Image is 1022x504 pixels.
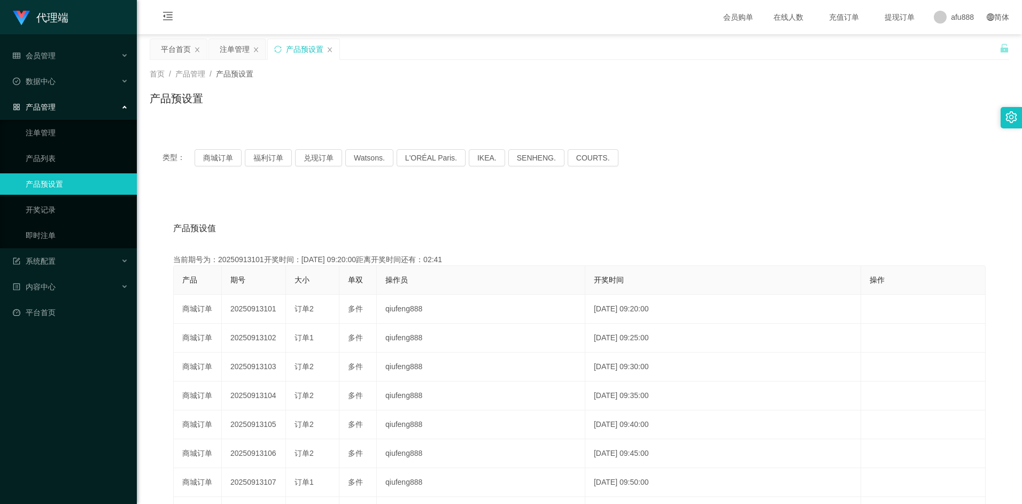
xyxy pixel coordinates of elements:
[348,391,363,400] span: 多件
[348,304,363,313] span: 多件
[13,52,20,59] i: 图标: table
[26,148,128,169] a: 产品列表
[327,47,333,53] i: 图标: close
[222,439,286,468] td: 20250913106
[508,149,564,166] button: SENHENG.
[1005,111,1017,123] i: 图标: setting
[377,295,585,324] td: qiufeng888
[174,410,222,439] td: 商城订单
[13,51,56,60] span: 会员管理
[150,90,203,106] h1: 产品预设置
[568,149,618,166] button: COURTS.
[150,70,165,78] span: 首页
[175,70,205,78] span: 产品管理
[13,13,68,21] a: 代理端
[253,47,259,53] i: 图标: close
[348,449,363,457] span: 多件
[585,324,861,353] td: [DATE] 09:25:00
[870,276,885,284] span: 操作
[230,276,245,284] span: 期号
[222,410,286,439] td: 20250913105
[13,257,20,265] i: 图标: form
[385,276,408,284] span: 操作员
[348,276,363,284] span: 单双
[585,353,861,381] td: [DATE] 09:30:00
[26,122,128,143] a: 注单管理
[295,391,314,400] span: 订单2
[169,70,171,78] span: /
[222,324,286,353] td: 20250913102
[295,420,314,429] span: 订单2
[377,468,585,497] td: qiufeng888
[174,353,222,381] td: 商城订单
[162,149,195,166] span: 类型：
[173,254,986,265] div: 当前期号为：20250913101开奖时间：[DATE] 09:20:00距离开奖时间还有：02:41
[348,333,363,342] span: 多件
[594,276,624,284] span: 开奖时间
[222,295,286,324] td: 20250913101
[13,78,20,85] i: 图标: check-circle-o
[174,381,222,410] td: 商城订单
[220,39,250,59] div: 注单管理
[377,381,585,410] td: qiufeng888
[13,77,56,86] span: 数据中心
[295,276,309,284] span: 大小
[174,439,222,468] td: 商城订单
[295,449,314,457] span: 订单2
[987,13,994,21] i: 图标: global
[286,39,323,59] div: 产品预设置
[195,149,242,166] button: 商城订单
[274,45,282,53] i: 图标: sync
[222,353,286,381] td: 20250913103
[173,222,216,235] span: 产品预设值
[13,257,56,265] span: 系统配置
[585,410,861,439] td: [DATE] 09:40:00
[194,47,200,53] i: 图标: close
[397,149,466,166] button: L'ORÉAL Paris.
[222,381,286,410] td: 20250913104
[377,439,585,468] td: qiufeng888
[26,199,128,220] a: 开奖记录
[377,324,585,353] td: qiufeng888
[1000,43,1009,53] i: 图标: unlock
[377,410,585,439] td: qiufeng888
[13,283,20,291] i: 图标: profile
[174,295,222,324] td: 商城订单
[182,276,197,284] span: 产品
[295,304,314,313] span: 订单2
[377,353,585,381] td: qiufeng888
[13,11,30,26] img: logo.9652507e.png
[469,149,505,166] button: IKEA.
[161,39,191,59] div: 平台首页
[26,225,128,246] a: 即时注单
[824,13,864,21] span: 充值订单
[295,362,314,371] span: 订单2
[585,381,861,410] td: [DATE] 09:35:00
[216,70,253,78] span: 产品预设置
[295,478,314,486] span: 订单1
[348,362,363,371] span: 多件
[13,302,128,323] a: 图标: dashboard平台首页
[210,70,212,78] span: /
[348,420,363,429] span: 多件
[345,149,393,166] button: Watsons.
[26,173,128,195] a: 产品预设置
[36,1,68,35] h1: 代理端
[174,468,222,497] td: 商城订单
[585,295,861,324] td: [DATE] 09:20:00
[13,103,56,111] span: 产品管理
[245,149,292,166] button: 福利订单
[768,13,809,21] span: 在线人数
[295,333,314,342] span: 订单1
[13,103,20,111] i: 图标: appstore-o
[879,13,920,21] span: 提现订单
[348,478,363,486] span: 多件
[13,282,56,291] span: 内容中心
[222,468,286,497] td: 20250913107
[585,468,861,497] td: [DATE] 09:50:00
[150,1,186,35] i: 图标: menu-fold
[585,439,861,468] td: [DATE] 09:45:00
[174,324,222,353] td: 商城订单
[295,149,342,166] button: 兑现订单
